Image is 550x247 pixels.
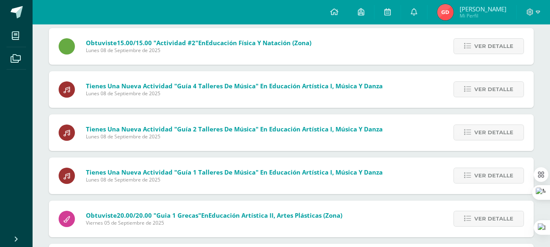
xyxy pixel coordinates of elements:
[86,168,383,176] span: Tienes una nueva actividad "Guía 1 Talleres de Música" En Educación Artística I, Música y Danza
[153,39,198,47] span: "Actividad #2"
[474,39,513,54] span: Ver detalle
[153,211,201,219] span: "Guia 1 Grecas"
[86,39,311,47] span: Obtuviste en
[474,82,513,97] span: Ver detalle
[86,47,311,54] span: Lunes 08 de Septiembre de 2025
[86,125,383,133] span: Tienes una nueva actividad "Guía 2 Talleres de Música" En Educación Artística I, Música y Danza
[117,211,152,219] span: 20.00/20.00
[86,211,342,219] span: Obtuviste en
[86,219,342,226] span: Viernes 05 de Septiembre de 2025
[460,5,506,13] span: [PERSON_NAME]
[86,133,383,140] span: Lunes 08 de Septiembre de 2025
[206,39,311,47] span: Educación Física y Natación (Zona)
[86,176,383,183] span: Lunes 08 de Septiembre de 2025
[117,39,152,47] span: 15.00/15.00
[86,82,383,90] span: Tienes una nueva actividad "Guía 4 Talleres de Música" En Educación Artística I, Música y Danza
[460,12,506,19] span: Mi Perfil
[474,211,513,226] span: Ver detalle
[208,211,342,219] span: Educación Artística II, Artes Plásticas (Zona)
[437,4,454,20] img: cd20483051bed57b799a0ac89734fc46.png
[86,90,383,97] span: Lunes 08 de Septiembre de 2025
[474,168,513,183] span: Ver detalle
[474,125,513,140] span: Ver detalle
